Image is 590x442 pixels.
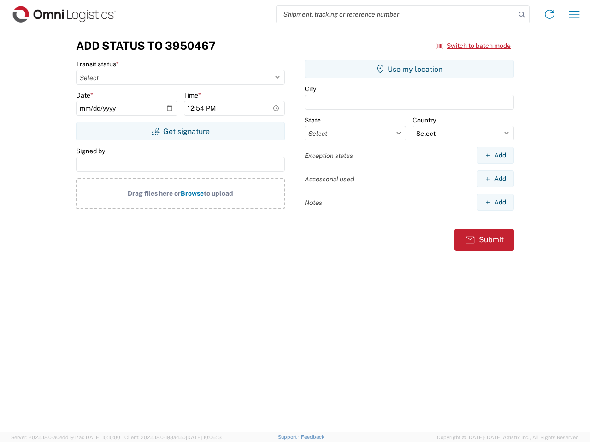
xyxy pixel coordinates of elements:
[305,60,514,78] button: Use my location
[186,435,222,440] span: [DATE] 10:06:13
[11,435,120,440] span: Server: 2025.18.0-a0edd1917ac
[128,190,181,197] span: Drag files here or
[124,435,222,440] span: Client: 2025.18.0-198a450
[204,190,233,197] span: to upload
[305,198,322,207] label: Notes
[454,229,514,251] button: Submit
[277,6,515,23] input: Shipment, tracking or reference number
[477,147,514,164] button: Add
[181,190,204,197] span: Browse
[76,147,105,155] label: Signed by
[305,151,353,160] label: Exception status
[301,434,324,440] a: Feedback
[305,116,321,124] label: State
[184,91,201,99] label: Time
[437,433,579,442] span: Copyright © [DATE]-[DATE] Agistix Inc., All Rights Reserved
[76,60,119,68] label: Transit status
[305,85,316,93] label: City
[76,39,216,52] h3: Add Status to 3950467
[278,434,301,440] a: Support
[76,91,93,99] label: Date
[477,194,514,211] button: Add
[436,38,511,53] button: Switch to batch mode
[477,170,514,187] button: Add
[413,116,436,124] label: Country
[84,435,120,440] span: [DATE] 10:10:00
[76,122,285,140] button: Get signature
[305,175,354,183] label: Accessorial used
